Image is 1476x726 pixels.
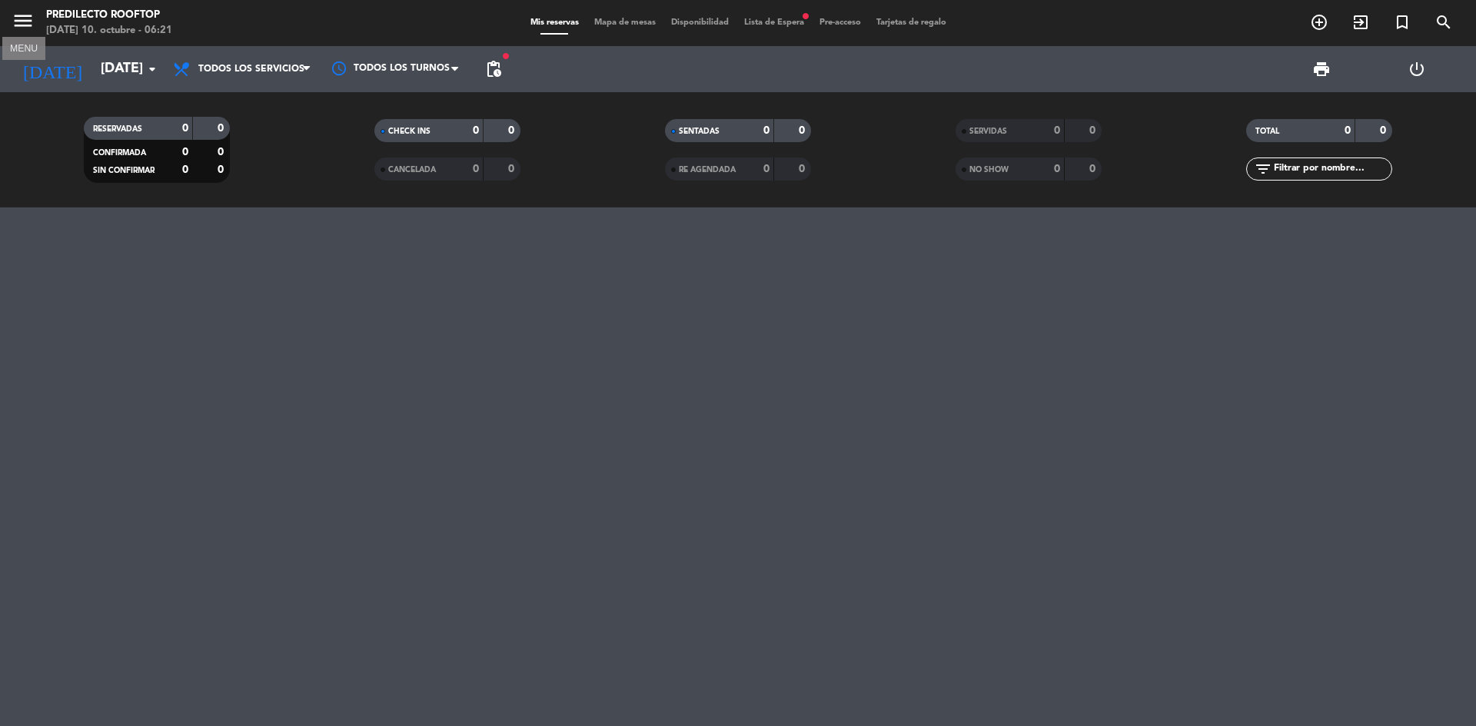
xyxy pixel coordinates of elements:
[1345,125,1351,136] strong: 0
[484,60,503,78] span: pending_actions
[182,164,188,175] strong: 0
[12,9,35,32] i: menu
[969,166,1009,174] span: NO SHOW
[473,125,479,136] strong: 0
[198,64,304,75] span: Todos los servicios
[763,164,770,174] strong: 0
[93,125,142,133] span: RESERVADAS
[801,12,810,21] span: fiber_manual_record
[663,18,736,27] span: Disponibilidad
[1351,13,1370,31] i: exit_to_app
[1408,60,1426,78] i: power_settings_new
[93,149,146,157] span: CONFIRMADA
[1272,161,1391,177] input: Filtrar por nombre...
[1312,60,1331,78] span: print
[1369,46,1464,92] div: LOG OUT
[508,125,517,136] strong: 0
[143,60,161,78] i: arrow_drop_down
[12,52,93,86] i: [DATE]
[1089,164,1099,174] strong: 0
[501,51,510,61] span: fiber_manual_record
[1393,13,1411,31] i: turned_in_not
[1310,13,1328,31] i: add_circle_outline
[763,125,770,136] strong: 0
[679,128,720,135] span: SENTADAS
[1380,125,1389,136] strong: 0
[473,164,479,174] strong: 0
[93,167,155,174] span: SIN CONFIRMAR
[46,23,172,38] div: [DATE] 10. octubre - 06:21
[1054,164,1060,174] strong: 0
[587,18,663,27] span: Mapa de mesas
[799,125,808,136] strong: 0
[1089,125,1099,136] strong: 0
[799,164,808,174] strong: 0
[679,166,736,174] span: RE AGENDADA
[812,18,869,27] span: Pre-acceso
[218,147,227,157] strong: 0
[388,128,430,135] span: CHECK INS
[182,123,188,134] strong: 0
[1434,13,1453,31] i: search
[523,18,587,27] span: Mis reservas
[969,128,1007,135] span: SERVIDAS
[508,164,517,174] strong: 0
[182,147,188,157] strong: 0
[1054,125,1060,136] strong: 0
[869,18,954,27] span: Tarjetas de regalo
[1255,128,1279,135] span: TOTAL
[388,166,436,174] span: CANCELADA
[46,8,172,23] div: Predilecto Rooftop
[218,123,227,134] strong: 0
[736,18,812,27] span: Lista de Espera
[1254,160,1272,178] i: filter_list
[218,164,227,175] strong: 0
[12,9,35,38] button: menu
[2,41,45,55] div: MENU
